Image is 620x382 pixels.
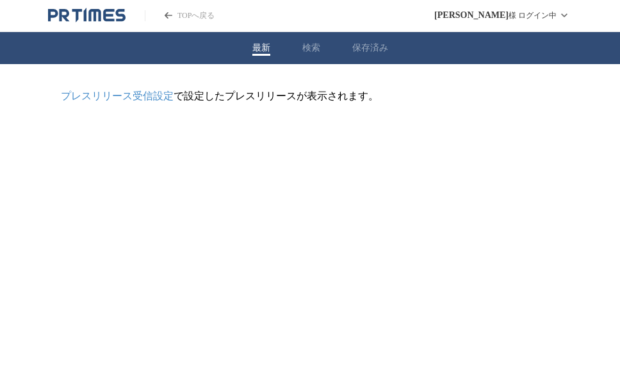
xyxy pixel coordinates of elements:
[352,42,388,54] button: 保存済み
[252,42,270,54] button: 最新
[434,10,509,21] span: [PERSON_NAME]
[61,90,174,101] a: プレスリリース受信設定
[302,42,320,54] button: 検索
[61,90,580,103] p: で設定したプレスリリースが表示されます。
[145,10,215,21] a: PR TIMESのトップページはこちら
[48,8,126,23] a: PR TIMESのトップページはこちら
